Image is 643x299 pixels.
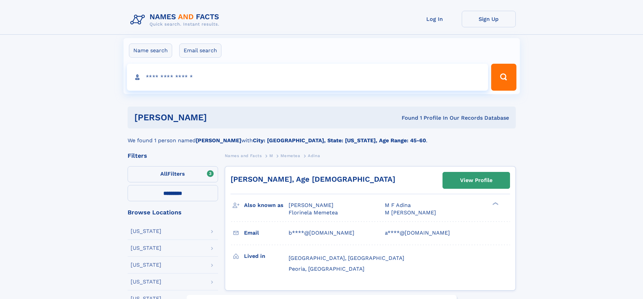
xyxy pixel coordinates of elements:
[289,209,338,216] span: Florinela Memetea
[460,173,492,188] div: View Profile
[244,250,289,262] h3: Lived in
[129,43,172,58] label: Name search
[491,202,499,206] div: ❯
[289,255,404,261] span: [GEOGRAPHIC_DATA], [GEOGRAPHIC_DATA]
[134,113,304,122] h1: [PERSON_NAME]
[253,137,426,144] b: City: [GEOGRAPHIC_DATA], State: [US_STATE], Age Range: 45-60
[225,151,262,160] a: Names and Facts
[269,151,273,160] a: M
[127,64,488,91] input: search input
[131,262,161,268] div: [US_STATE]
[231,175,395,183] a: [PERSON_NAME], Age [DEMOGRAPHIC_DATA]
[385,202,411,208] span: M F Adina
[179,43,221,58] label: Email search
[244,200,289,211] h3: Also known as
[289,266,365,272] span: Peoria, [GEOGRAPHIC_DATA]
[160,171,167,177] span: All
[128,209,218,215] div: Browse Locations
[308,153,320,158] span: Adina
[269,153,273,158] span: M
[289,202,333,208] span: [PERSON_NAME]
[280,153,300,158] span: Memetea
[443,172,510,188] a: View Profile
[128,128,516,145] div: We found 1 person named with .
[304,114,509,122] div: Found 1 Profile In Our Records Database
[128,166,218,182] label: Filters
[128,153,218,159] div: Filters
[131,245,161,251] div: [US_STATE]
[385,209,436,216] span: M [PERSON_NAME]
[196,137,241,144] b: [PERSON_NAME]
[462,11,516,27] a: Sign Up
[244,227,289,239] h3: Email
[131,229,161,234] div: [US_STATE]
[491,64,516,91] button: Search Button
[280,151,300,160] a: Memetea
[408,11,462,27] a: Log In
[131,279,161,285] div: [US_STATE]
[128,11,225,29] img: Logo Names and Facts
